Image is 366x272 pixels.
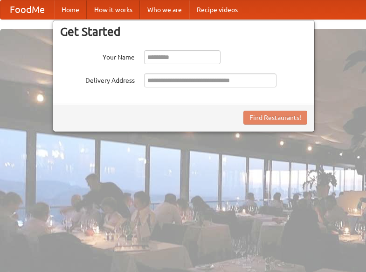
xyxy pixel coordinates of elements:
[140,0,189,19] a: Who we are
[189,0,245,19] a: Recipe videos
[0,0,54,19] a: FoodMe
[60,73,135,85] label: Delivery Address
[60,25,307,39] h3: Get Started
[54,0,87,19] a: Home
[87,0,140,19] a: How it works
[243,111,307,125] button: Find Restaurants!
[60,50,135,62] label: Your Name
